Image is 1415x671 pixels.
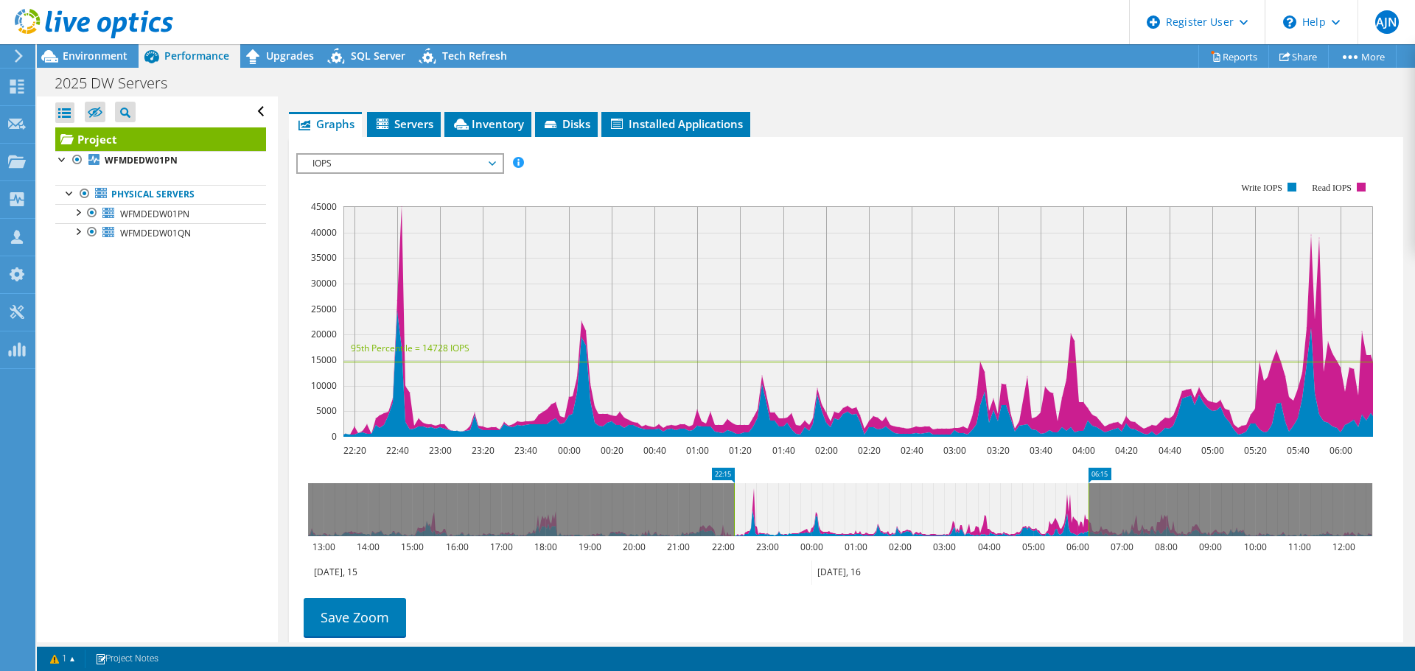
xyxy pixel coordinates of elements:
[558,444,581,457] text: 00:00
[401,541,424,553] text: 15:00
[943,444,966,457] text: 03:00
[343,444,366,457] text: 22:20
[729,444,752,457] text: 01:20
[55,151,266,170] a: WFMDEDW01PN
[311,328,337,340] text: 20000
[667,541,690,553] text: 21:00
[120,227,191,239] span: WFMDEDW01QN
[1241,183,1282,193] text: Write IOPS
[1330,444,1352,457] text: 06:00
[357,541,380,553] text: 14:00
[858,444,881,457] text: 02:20
[304,598,406,636] a: Save Zoom
[1201,444,1224,457] text: 05:00
[55,204,266,223] a: WFMDEDW01PN
[987,444,1010,457] text: 03:20
[164,49,229,63] span: Performance
[1332,541,1355,553] text: 12:00
[55,185,266,204] a: Physical Servers
[1159,444,1181,457] text: 04:40
[490,541,513,553] text: 17:00
[55,223,266,242] a: WFMDEDW01QN
[1375,10,1399,34] span: AJN
[933,541,956,553] text: 03:00
[1066,541,1089,553] text: 06:00
[429,444,452,457] text: 23:00
[643,444,666,457] text: 00:40
[311,379,337,392] text: 10000
[85,650,169,668] a: Project Notes
[1244,541,1267,553] text: 10:00
[1155,541,1178,553] text: 08:00
[311,277,337,289] text: 30000
[1115,444,1138,457] text: 04:20
[1244,444,1267,457] text: 05:20
[40,650,85,668] a: 1
[1111,541,1133,553] text: 07:00
[311,226,337,239] text: 40000
[756,541,779,553] text: 23:00
[63,49,127,63] span: Environment
[889,541,912,553] text: 02:00
[1268,45,1329,68] a: Share
[1287,444,1310,457] text: 05:40
[1199,541,1222,553] text: 09:00
[311,251,337,264] text: 35000
[351,342,469,354] text: 95th Percentile = 14728 IOPS
[1288,541,1311,553] text: 11:00
[266,49,314,63] span: Upgrades
[48,75,190,91] h1: 2025 DW Servers
[712,541,735,553] text: 22:00
[514,444,537,457] text: 23:40
[978,541,1001,553] text: 04:00
[686,444,709,457] text: 01:00
[772,444,795,457] text: 01:40
[1030,444,1052,457] text: 03:40
[1283,15,1296,29] svg: \n
[579,541,601,553] text: 19:00
[105,154,178,166] b: WFMDEDW01PN
[472,444,495,457] text: 23:20
[311,200,337,213] text: 45000
[1328,45,1397,68] a: More
[452,116,524,131] span: Inventory
[311,303,337,315] text: 25000
[332,430,337,443] text: 0
[609,116,743,131] span: Installed Applications
[623,541,646,553] text: 20:00
[815,444,838,457] text: 02:00
[316,404,337,417] text: 5000
[446,541,469,553] text: 16:00
[311,354,337,366] text: 15000
[374,116,433,131] span: Servers
[1072,444,1095,457] text: 04:00
[800,541,823,553] text: 00:00
[351,49,405,63] span: SQL Server
[1313,183,1352,193] text: Read IOPS
[534,541,557,553] text: 18:00
[442,49,507,63] span: Tech Refresh
[296,116,354,131] span: Graphs
[845,541,867,553] text: 01:00
[55,127,266,151] a: Project
[601,444,623,457] text: 00:20
[120,208,189,220] span: WFMDEDW01PN
[542,116,590,131] span: Disks
[305,155,495,172] span: IOPS
[312,541,335,553] text: 13:00
[1022,541,1045,553] text: 05:00
[386,444,409,457] text: 22:40
[1198,45,1269,68] a: Reports
[901,444,923,457] text: 02:40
